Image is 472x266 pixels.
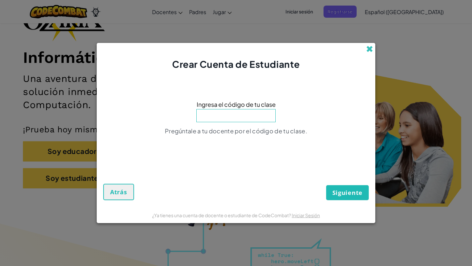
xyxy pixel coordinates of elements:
[110,188,127,196] span: Atrás
[292,212,320,218] a: Iniciar Sesión
[103,184,134,200] button: Atrás
[197,100,276,109] span: Ingresa el código de tu clase
[172,58,300,70] span: Crear Cuenta de Estudiante
[152,212,292,218] span: ¿Ya tienes una cuenta de docente o estudiante de CodeCombat?
[332,189,363,197] span: Siguiente
[165,127,307,135] span: Pregúntale a tu docente por el código de tu clase.
[326,185,369,200] button: Siguiente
